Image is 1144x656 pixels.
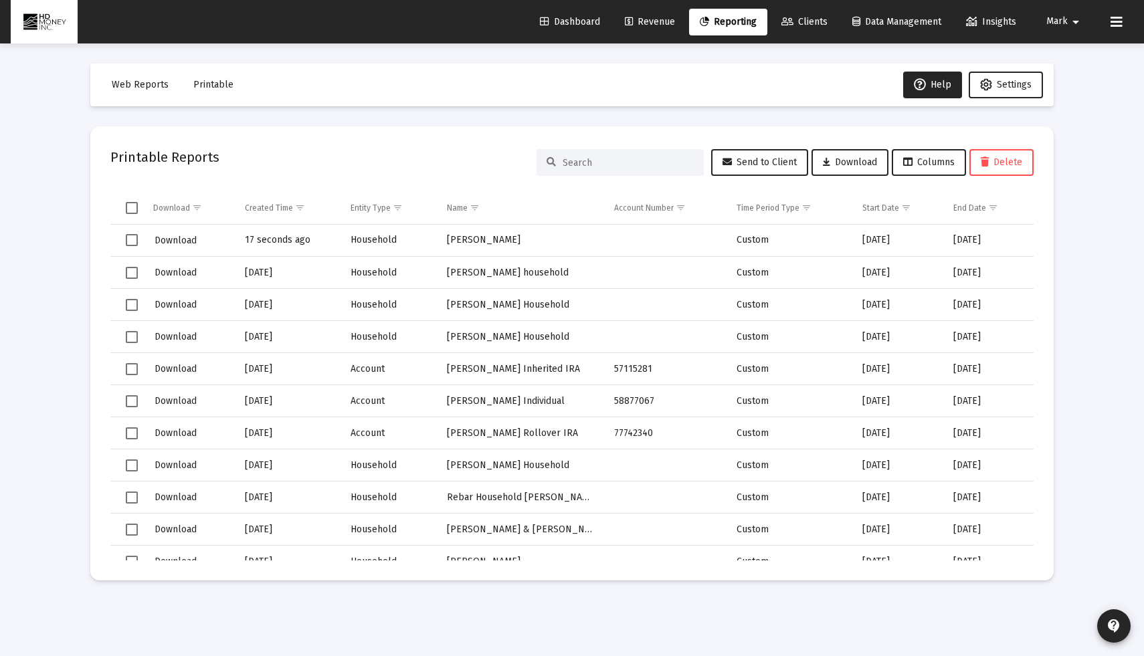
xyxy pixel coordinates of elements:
[711,149,808,176] button: Send to Client
[351,203,391,213] div: Entity Type
[245,203,293,213] div: Created Time
[438,449,605,481] td: [PERSON_NAME] Household
[438,481,605,514] td: Rebar Household [PERSON_NAME]
[801,203,812,213] span: Show filter options for column 'Time Period Type'
[955,9,1027,35] a: Insights
[944,321,1034,353] td: [DATE]
[614,203,674,213] div: Account Number
[153,359,198,378] button: Download
[853,417,945,449] td: [DATE]
[126,267,138,279] div: Select row
[727,546,853,578] td: Custom
[700,16,757,27] span: Reporting
[101,72,179,98] button: Web Reports
[438,417,605,449] td: [PERSON_NAME] Rollover IRA
[969,72,1043,98] button: Settings
[853,192,945,224] td: Column Start Date
[153,263,198,282] button: Download
[393,203,403,213] span: Show filter options for column 'Entity Type'
[235,385,342,417] td: [DATE]
[153,231,198,250] button: Download
[842,9,952,35] a: Data Management
[295,203,305,213] span: Show filter options for column 'Created Time'
[727,353,853,385] td: Custom
[153,487,198,507] button: Download
[153,455,198,475] button: Download
[529,9,611,35] a: Dashboard
[625,16,675,27] span: Revenue
[126,395,138,407] div: Select row
[341,546,438,578] td: Household
[155,427,197,439] span: Download
[853,353,945,385] td: [DATE]
[235,449,342,481] td: [DATE]
[155,459,197,471] span: Download
[447,203,468,213] div: Name
[235,192,342,224] td: Column Created Time
[901,203,911,213] span: Show filter options for column 'Start Date'
[341,321,438,353] td: Household
[771,9,838,35] a: Clients
[853,514,945,546] td: [DATE]
[1030,8,1100,35] button: Mark
[235,546,342,578] td: [DATE]
[438,385,605,417] td: [PERSON_NAME] Individual
[438,225,605,257] td: [PERSON_NAME]
[727,514,853,546] td: Custom
[341,417,438,449] td: Account
[727,289,853,321] td: Custom
[126,331,138,343] div: Select row
[126,202,138,214] div: Select all
[153,391,198,411] button: Download
[155,556,197,567] span: Download
[997,79,1032,90] span: Settings
[689,9,767,35] a: Reporting
[110,192,1034,560] div: Data grid
[853,385,945,417] td: [DATE]
[235,514,342,546] td: [DATE]
[903,72,962,98] button: Help
[438,289,605,321] td: [PERSON_NAME] Household
[126,234,138,246] div: Select row
[605,192,727,224] td: Column Account Number
[438,546,605,578] td: [PERSON_NAME]
[944,481,1034,514] td: [DATE]
[235,257,342,289] td: [DATE]
[944,385,1034,417] td: [DATE]
[110,146,219,168] h2: Printable Reports
[155,267,197,278] span: Download
[727,449,853,481] td: Custom
[781,16,828,27] span: Clients
[438,321,605,353] td: [PERSON_NAME] Household
[126,459,138,471] div: Select row
[126,427,138,439] div: Select row
[914,79,951,90] span: Help
[903,156,955,168] span: Columns
[944,192,1034,224] td: Column End Date
[341,385,438,417] td: Account
[966,16,1016,27] span: Insights
[944,257,1034,289] td: [DATE]
[341,449,438,481] td: Household
[737,203,799,213] div: Time Period Type
[853,481,945,514] td: [DATE]
[153,520,198,539] button: Download
[727,321,853,353] td: Custom
[892,149,966,176] button: Columns
[235,289,342,321] td: [DATE]
[944,449,1034,481] td: [DATE]
[605,353,727,385] td: 57115281
[944,225,1034,257] td: [DATE]
[981,156,1022,168] span: Delete
[341,257,438,289] td: Household
[341,225,438,257] td: Household
[155,524,197,535] span: Download
[235,481,342,514] td: [DATE]
[988,203,998,213] span: Show filter options for column 'End Date'
[853,449,945,481] td: [DATE]
[853,546,945,578] td: [DATE]
[470,203,480,213] span: Show filter options for column 'Name'
[144,192,235,224] td: Column Download
[676,203,686,213] span: Show filter options for column 'Account Number'
[853,257,945,289] td: [DATE]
